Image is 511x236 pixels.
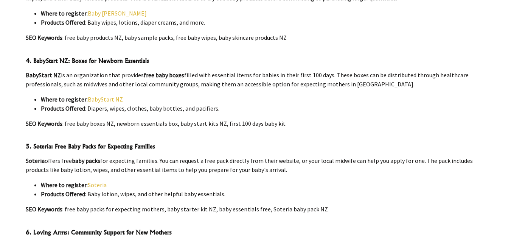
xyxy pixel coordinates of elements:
[41,95,87,103] strong: Where to register
[26,120,62,127] strong: SEO Keywords
[41,180,486,189] li: :
[41,105,85,112] strong: Products Offered
[41,95,486,104] li: :
[26,119,486,128] p: : free baby boxes NZ, newborn essentials box, baby start kits NZ, first 100 days baby kit
[26,33,486,42] p: : free baby products NZ, baby sample packs, free baby wipes, baby skincare products NZ
[41,189,486,198] li: : Baby lotion, wipes, and other helpful baby essentials.
[26,57,149,64] strong: 4. BabyStart NZ: Boxes for Newborn Essentials
[41,19,85,26] strong: Products Offered
[41,104,486,113] li: : Diapers, wipes, clothes, baby bottles, and pacifiers.
[26,205,62,213] strong: SEO Keywords
[41,181,87,189] strong: Where to register
[88,181,107,189] a: Soteria
[144,71,184,79] strong: free baby boxes
[26,34,62,41] strong: SEO Keywords
[26,71,61,79] strong: BabyStart NZ
[26,142,155,150] strong: 5. Soteria: Free Baby Packs for Expecting Families
[41,18,486,27] li: : Baby wipes, lotions, diaper creams, and more.
[88,9,147,17] a: Baby [PERSON_NAME]
[41,190,85,198] strong: Products Offered
[72,157,100,164] strong: baby packs
[88,95,123,103] a: BabyStart NZ
[26,157,45,164] strong: Soteria
[26,156,486,174] p: offers free for expecting families. You can request a free pack directly from their website, or y...
[26,70,486,89] p: is an organization that provides filled with essential items for babies in their first 100 days. ...
[41,9,486,18] li: :
[26,228,172,236] strong: 6. Loving Arms: Community Support for New Mothers
[41,9,87,17] strong: Where to register
[26,205,486,214] p: : free baby packs for expecting mothers, baby starter kit NZ, baby essentials free, Soteria baby ...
